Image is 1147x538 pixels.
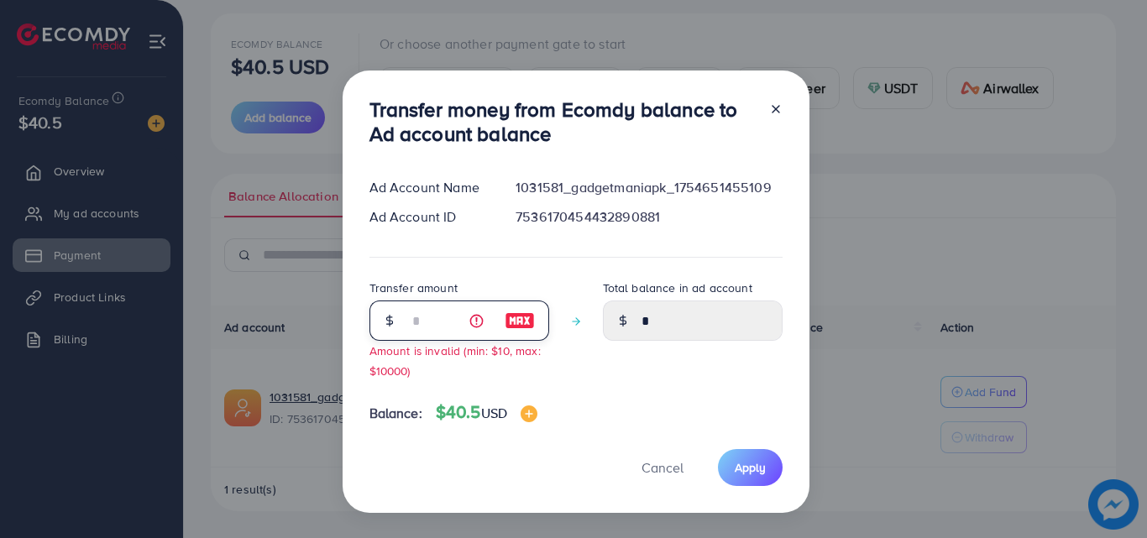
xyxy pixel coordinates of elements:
img: image [505,311,535,331]
small: Amount is invalid (min: $10, max: $10000) [369,342,541,378]
button: Cancel [621,449,704,485]
span: USD [481,404,507,422]
div: Ad Account ID [356,207,503,227]
h4: $40.5 [436,402,537,423]
div: 7536170454432890881 [502,207,795,227]
div: 1031581_gadgetmaniapk_1754651455109 [502,178,795,197]
span: Apply [735,459,766,476]
span: Cancel [642,458,683,477]
label: Transfer amount [369,279,458,296]
img: image [521,405,537,422]
span: Balance: [369,404,422,423]
button: Apply [718,449,783,485]
label: Total balance in ad account [603,279,752,296]
div: Ad Account Name [356,178,503,197]
h3: Transfer money from Ecomdy balance to Ad account balance [369,97,756,146]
